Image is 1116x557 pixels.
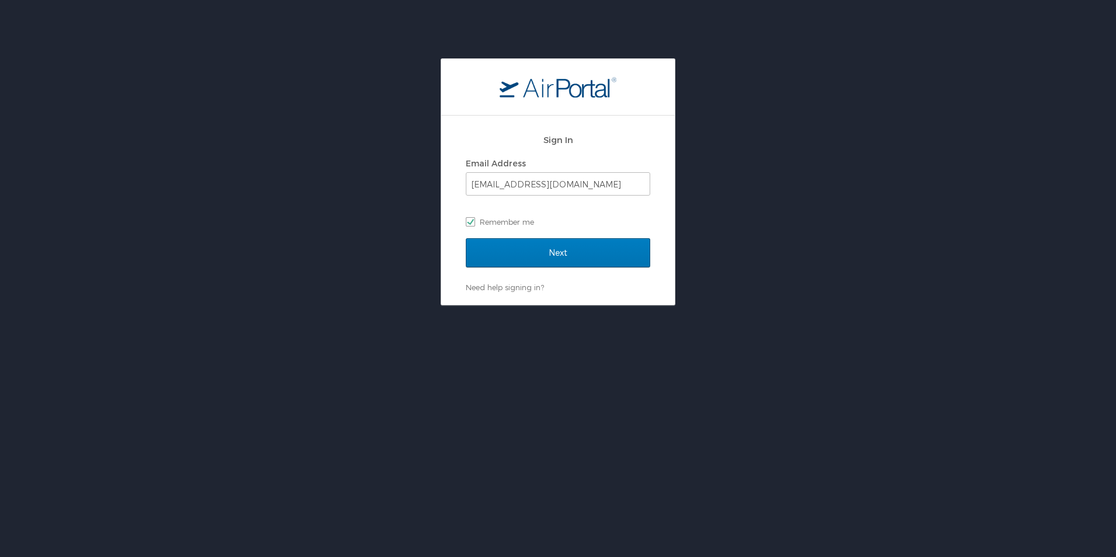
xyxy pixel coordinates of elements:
label: Email Address [466,158,526,168]
label: Remember me [466,213,650,231]
h2: Sign In [466,133,650,147]
input: Next [466,238,650,267]
a: Need help signing in? [466,283,544,292]
img: logo [500,76,616,98]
